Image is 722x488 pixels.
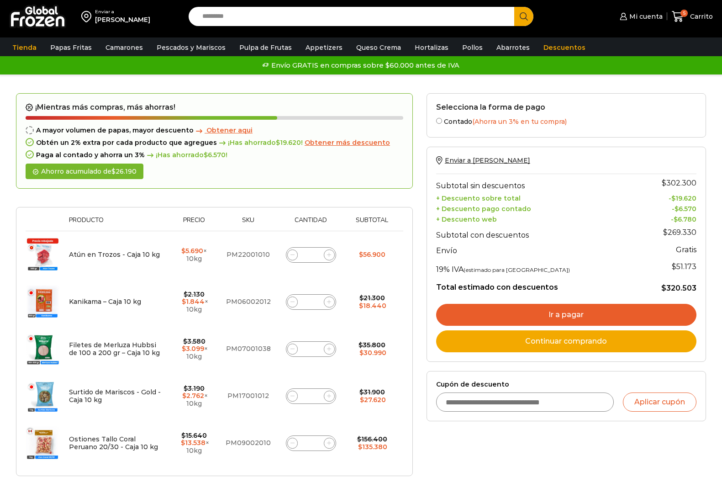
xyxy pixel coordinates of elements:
[26,164,143,180] div: Ahorro acumulado de
[81,9,95,24] img: address-field-icon.svg
[305,343,317,355] input: Product quantity
[359,388,385,396] bdi: 31.900
[676,245,696,254] strong: Gratis
[168,217,220,231] th: Precio
[464,266,570,273] small: (estimado para [GEOGRAPHIC_DATA])
[220,217,276,231] th: Sku
[671,194,675,202] span: $
[360,396,364,404] span: $
[436,103,696,111] h2: Selecciona la forma de pago
[184,290,205,298] bdi: 2.130
[181,247,185,255] span: $
[26,103,403,112] h2: ¡Mientras más compras, más ahorras!
[662,179,696,187] bdi: 302.300
[305,139,390,147] a: Obtener más descuento
[168,278,220,325] td: × 10kg
[436,381,696,388] label: Cupón de descuento
[623,393,696,412] button: Aplicar cupón
[145,151,227,159] span: ¡Has ahorrado !
[359,302,363,310] span: $
[436,213,637,223] th: + Descuento web
[359,388,364,396] span: $
[168,231,220,279] td: × 10kg
[152,39,230,56] a: Pescados y Mariscos
[672,262,696,271] span: 51.173
[358,341,363,349] span: $
[184,290,188,298] span: $
[672,262,676,271] span: $
[220,372,276,419] td: PM17001012
[436,258,637,276] th: 19% IVA
[64,217,168,231] th: Producto
[688,12,713,21] span: Carrito
[436,304,696,326] a: Ir a pagar
[182,345,204,353] bdi: 3.099
[182,297,186,306] span: $
[111,167,116,175] span: $
[182,345,186,353] span: $
[514,7,533,26] button: Search button
[69,250,160,259] a: Atún en Trozos - Caja 10 kg
[220,278,276,325] td: PM06002012
[305,249,317,261] input: Product quantity
[181,439,206,447] bdi: 13.538
[111,167,137,175] bdi: 26.190
[305,437,317,450] input: Product quantity
[184,384,188,393] span: $
[182,297,205,306] bdi: 1.844
[458,39,487,56] a: Pollos
[617,7,662,26] a: Mi cuenta
[663,228,696,237] bdi: 269.330
[359,294,385,302] bdi: 21.300
[359,294,364,302] span: $
[183,337,206,345] bdi: 3.580
[436,276,637,293] th: Total estimado con descuentos
[675,205,696,213] bdi: 6.570
[672,6,713,27] a: 5 Carrito
[46,39,96,56] a: Papas Fritas
[352,39,406,56] a: Queso Crema
[360,396,386,404] bdi: 27.620
[235,39,296,56] a: Pulpa de Frutas
[181,431,207,440] bdi: 15.640
[663,228,668,237] span: $
[675,205,679,213] span: $
[436,242,637,258] th: Envío
[301,39,347,56] a: Appetizers
[680,10,688,17] span: 5
[627,12,663,21] span: Mi cuenta
[194,127,253,134] a: Obtener aqui
[436,156,530,164] a: Enviar a [PERSON_NAME]
[101,39,148,56] a: Camarones
[184,384,205,393] bdi: 3.190
[436,192,637,203] th: + Descuento sobre total
[276,138,280,147] span: $
[637,192,696,203] td: -
[206,126,253,134] span: Obtener aqui
[436,116,696,126] label: Contado
[358,443,387,451] bdi: 135.380
[359,302,386,310] bdi: 18.440
[305,390,317,403] input: Product quantity
[204,151,226,159] bdi: 6.570
[168,372,220,419] td: × 10kg
[637,213,696,223] td: -
[305,138,390,147] span: Obtener más descuento
[637,202,696,213] td: -
[436,118,442,124] input: Contado(Ahorra un 3% en tu compra)
[358,443,362,451] span: $
[662,179,666,187] span: $
[276,138,301,147] bdi: 19.620
[472,117,567,126] span: (Ahorra un 3% en tu compra)
[359,349,386,357] bdi: 30.990
[436,330,696,352] a: Continuar comprando
[182,392,186,400] span: $
[204,151,208,159] span: $
[181,439,185,447] span: $
[661,284,666,292] span: $
[220,419,276,467] td: PM09002010
[305,296,317,308] input: Product quantity
[276,217,345,231] th: Cantidad
[436,223,637,242] th: Subtotal con descuentos
[183,337,187,345] span: $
